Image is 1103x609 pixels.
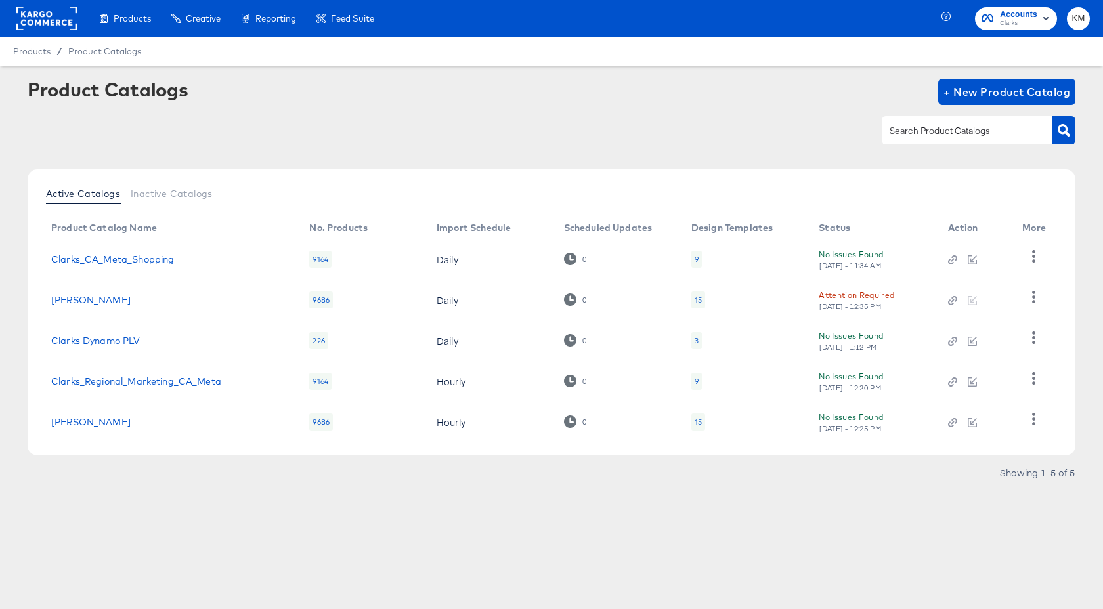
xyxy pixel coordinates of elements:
div: 9686 [309,291,333,308]
span: Accounts [1000,8,1037,22]
div: 9 [691,373,702,390]
div: 3 [695,335,699,346]
a: [PERSON_NAME] [51,417,131,427]
div: 0 [564,375,587,387]
a: Clarks_Regional_Marketing_CA_Meta [51,376,221,387]
div: 15 [691,291,705,308]
div: 15 [695,417,702,427]
div: 0 [564,253,587,265]
td: Hourly [426,402,553,442]
div: 9164 [309,251,332,268]
td: Hourly [426,361,553,402]
span: KM [1072,11,1085,26]
div: 0 [564,334,587,346]
span: Products [114,13,151,24]
div: Product Catalog Name [51,222,157,233]
span: Active Catalogs [46,188,120,199]
span: + New Product Catalog [943,83,1070,101]
td: Daily [426,280,553,320]
button: + New Product Catalog [938,79,1075,105]
span: Feed Suite [331,13,374,24]
div: 0 [582,417,587,427]
div: 0 [582,377,587,386]
input: Search Product Catalogs [887,123,1027,138]
div: 9686 [309,413,333,430]
span: Clarks [1000,18,1037,29]
div: 0 [582,336,587,345]
div: 0 [582,255,587,264]
th: Action [938,218,1012,239]
div: No. Products [309,222,368,233]
div: 9 [691,251,702,268]
td: Daily [426,320,553,361]
a: Clarks_CA_Meta_Shopping [51,254,174,264]
button: AccountsClarks [975,7,1057,30]
span: Products [13,46,51,56]
div: 15 [691,413,705,430]
td: Daily [426,239,553,280]
div: Showing 1–5 of 5 [999,468,1075,477]
div: 9 [695,254,699,264]
a: [PERSON_NAME] [51,295,131,305]
div: 0 [564,415,587,428]
div: 3 [691,332,702,349]
div: 15 [695,295,702,305]
span: Reporting [255,13,296,24]
a: Product Catalogs [68,46,141,56]
div: 226 [309,332,328,349]
span: / [51,46,68,56]
div: Scheduled Updates [564,222,653,233]
span: Creative [186,13,221,24]
div: 9 [695,376,699,387]
div: Attention Required [819,288,894,302]
div: Import Schedule [437,222,511,233]
th: More [1012,218,1062,239]
div: [DATE] - 12:35 PM [819,302,882,311]
span: Inactive Catalogs [131,188,213,199]
button: Attention Required[DATE] - 12:35 PM [819,288,894,311]
a: Clarks Dynamo PLV [51,335,141,346]
button: KM [1067,7,1090,30]
div: 9164 [309,373,332,390]
div: Product Catalogs [28,79,188,100]
div: 0 [564,293,587,306]
div: 0 [582,295,587,304]
div: Design Templates [691,222,773,233]
th: Status [808,218,938,239]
